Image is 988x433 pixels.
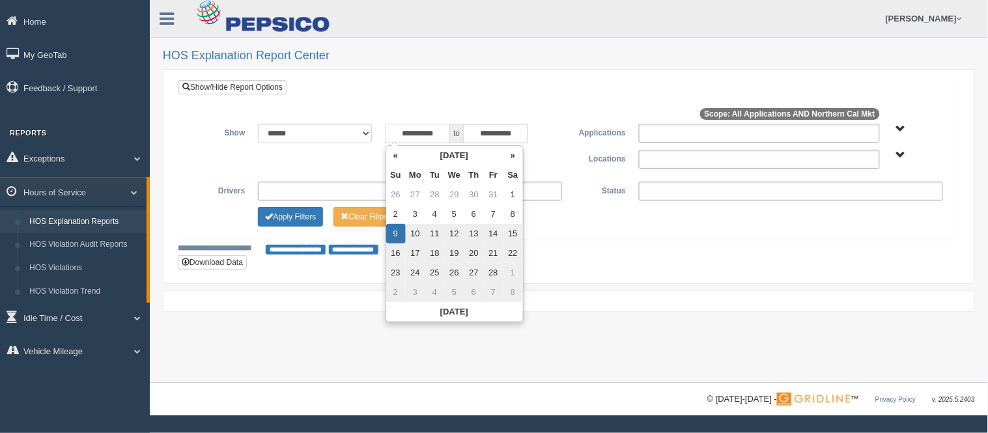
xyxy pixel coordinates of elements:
th: [DATE] [406,146,503,165]
label: Applications [569,124,632,139]
span: Scope: All Applications AND Northern Cal Mkt [700,108,880,120]
a: HOS Violation Audit Reports [23,233,147,257]
button: Change Filter Options [258,207,323,227]
th: [DATE] [386,302,523,322]
td: 30 [464,185,484,204]
a: HOS Violation Trend [23,280,147,303]
button: Download Data [178,255,247,270]
td: 2 [386,204,406,224]
td: 20 [464,244,484,263]
label: Show [188,124,251,139]
td: 22 [503,244,523,263]
th: Sa [503,165,523,185]
th: « [386,146,406,165]
td: 21 [484,244,503,263]
th: Mo [406,165,425,185]
td: 4 [425,204,445,224]
div: © [DATE]-[DATE] - ™ [707,393,975,406]
td: 7 [484,283,503,302]
label: Status [569,182,632,197]
span: to [450,124,463,143]
td: 29 [445,185,464,204]
span: v. 2025.5.2403 [933,396,975,403]
a: Privacy Policy [875,396,916,403]
th: Su [386,165,406,185]
td: 5 [445,283,464,302]
td: 25 [425,263,445,283]
a: HOS Explanation Reports [23,210,147,234]
td: 26 [386,185,406,204]
td: 5 [445,204,464,224]
img: Gridline [777,393,851,406]
th: » [503,146,523,165]
td: 4 [425,283,445,302]
td: 8 [503,283,523,302]
a: Show/Hide Report Options [178,80,287,94]
td: 3 [406,283,425,302]
th: Th [464,165,484,185]
td: 7 [484,204,503,224]
td: 3 [406,204,425,224]
label: Drivers [188,182,251,197]
td: 6 [464,204,484,224]
td: 12 [445,224,464,244]
td: 26 [445,263,464,283]
td: 27 [406,185,425,204]
td: 18 [425,244,445,263]
td: 28 [425,185,445,204]
td: 24 [406,263,425,283]
td: 10 [406,224,425,244]
td: 11 [425,224,445,244]
td: 27 [464,263,484,283]
th: Tu [425,165,445,185]
td: 14 [484,224,503,244]
td: 23 [386,263,406,283]
td: 13 [464,224,484,244]
td: 9 [386,224,406,244]
td: 1 [503,263,523,283]
td: 28 [484,263,503,283]
td: 31 [484,185,503,204]
th: Fr [484,165,503,185]
td: 6 [464,283,484,302]
button: Change Filter Options [333,207,398,227]
td: 1 [503,185,523,204]
label: Locations [569,150,632,165]
td: 19 [445,244,464,263]
td: 15 [503,224,523,244]
td: 16 [386,244,406,263]
td: 17 [406,244,425,263]
a: HOS Violations [23,257,147,280]
td: 2 [386,283,406,302]
h2: HOS Explanation Report Center [163,49,975,63]
td: 8 [503,204,523,224]
th: We [445,165,464,185]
